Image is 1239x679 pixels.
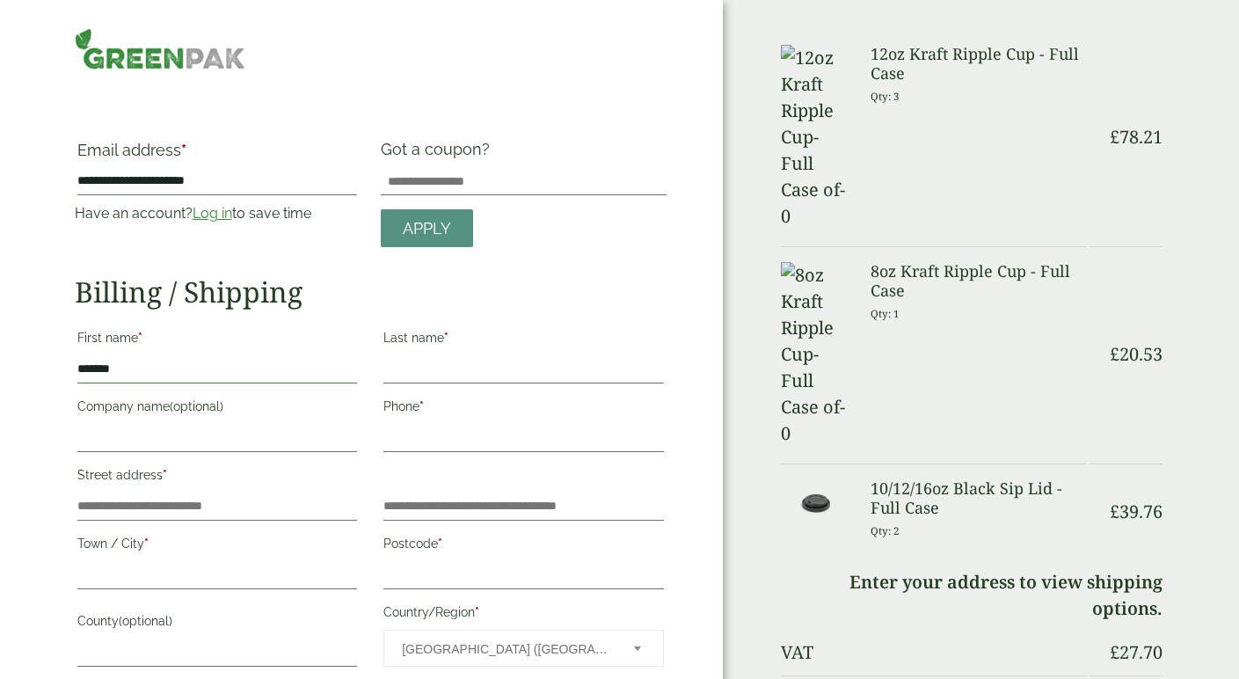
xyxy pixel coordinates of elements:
[781,632,1088,674] th: VAT
[77,142,358,167] label: Email address
[383,325,664,355] label: Last name
[144,537,149,551] abbr: required
[438,537,442,551] abbr: required
[1110,640,1119,664] span: £
[181,141,186,159] abbr: required
[170,399,223,413] span: (optional)
[75,28,246,69] img: GreenPak Supplies
[781,561,1163,630] td: Enter your address to view shipping options.
[383,394,664,424] label: Phone
[871,479,1087,517] h3: 10/12/16oz Black Sip Lid - Full Case
[1110,640,1162,664] bdi: 27.70
[77,463,358,493] label: Street address
[77,325,358,355] label: First name
[419,399,424,413] abbr: required
[383,600,664,630] label: Country/Region
[77,394,358,424] label: Company name
[871,524,900,537] small: Qty: 2
[383,531,664,561] label: Postcode
[77,531,358,561] label: Town / City
[75,203,361,224] p: Have an account? to save time
[1110,125,1119,149] span: £
[383,630,664,667] span: Country/Region
[163,468,167,482] abbr: required
[193,205,232,222] a: Log in
[119,614,172,628] span: (optional)
[402,631,610,668] span: United Kingdom (UK)
[781,45,849,230] img: 12oz Kraft Ripple Cup-Full Case of-0
[1110,500,1162,523] bdi: 39.76
[781,262,849,447] img: 8oz Kraft Ripple Cup-Full Case of-0
[871,307,900,320] small: Qty: 1
[871,262,1087,300] h3: 8oz Kraft Ripple Cup - Full Case
[1110,342,1162,366] bdi: 20.53
[403,219,451,238] span: Apply
[871,90,900,103] small: Qty: 3
[381,209,473,247] a: Apply
[138,331,142,345] abbr: required
[75,275,667,309] h2: Billing / Shipping
[1110,342,1119,366] span: £
[77,609,358,639] label: County
[871,45,1087,83] h3: 12oz Kraft Ripple Cup - Full Case
[444,331,448,345] abbr: required
[475,605,479,619] abbr: required
[381,140,497,167] label: Got a coupon?
[1110,125,1162,149] bdi: 78.21
[1110,500,1119,523] span: £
